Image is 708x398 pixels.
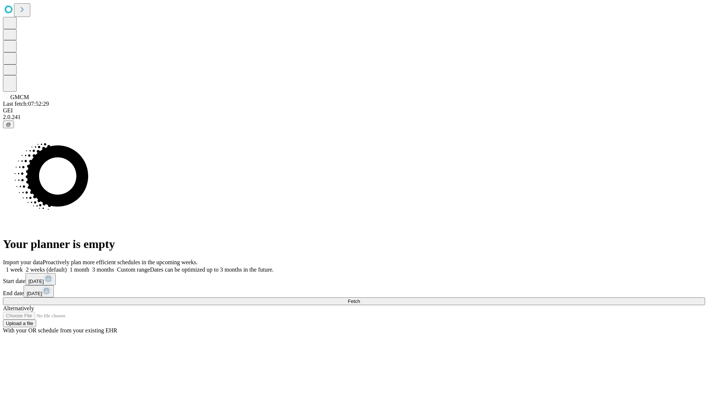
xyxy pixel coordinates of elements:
[348,298,360,304] span: Fetch
[3,101,49,107] span: Last fetch: 07:52:29
[3,237,705,251] h1: Your planner is empty
[43,259,198,265] span: Proactively plan more efficient schedules in the upcoming weeks.
[3,320,36,327] button: Upload a file
[117,266,150,273] span: Custom range
[3,114,705,121] div: 2.0.241
[27,291,42,296] span: [DATE]
[150,266,274,273] span: Dates can be optimized up to 3 months in the future.
[3,107,705,114] div: GEI
[3,273,705,285] div: Start date
[26,266,67,273] span: 2 weeks (default)
[24,285,54,297] button: [DATE]
[92,266,114,273] span: 3 months
[3,327,117,334] span: With your OR schedule from your existing EHR
[6,122,11,127] span: @
[3,305,34,311] span: Alternatively
[3,259,43,265] span: Import your data
[70,266,89,273] span: 1 month
[3,285,705,297] div: End date
[3,121,14,128] button: @
[10,94,29,100] span: GMCM
[6,266,23,273] span: 1 week
[3,297,705,305] button: Fetch
[28,279,44,284] span: [DATE]
[25,273,56,285] button: [DATE]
